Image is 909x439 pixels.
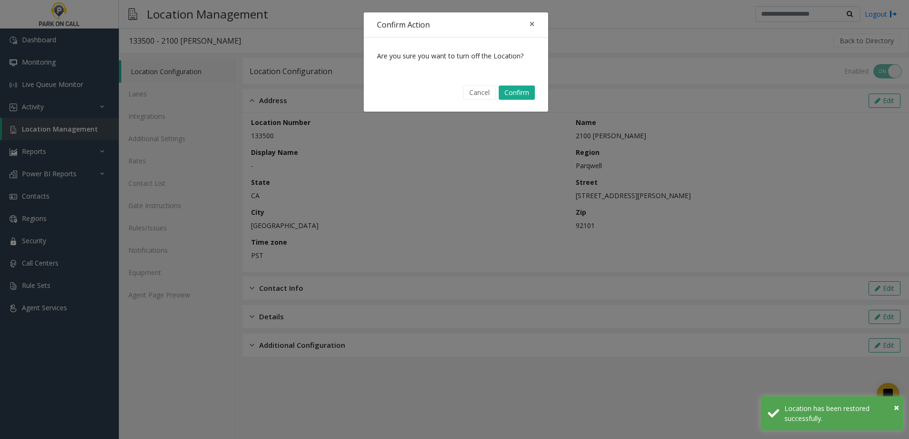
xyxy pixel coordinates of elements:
button: Close [894,401,899,415]
button: Cancel [463,86,496,100]
span: × [894,401,899,414]
div: Are you sure you want to turn off the Location? [364,38,548,74]
div: Location has been restored successfully. [784,403,896,423]
span: × [529,17,535,30]
button: Close [522,12,542,36]
h4: Confirm Action [377,19,430,30]
button: Confirm [499,86,535,100]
